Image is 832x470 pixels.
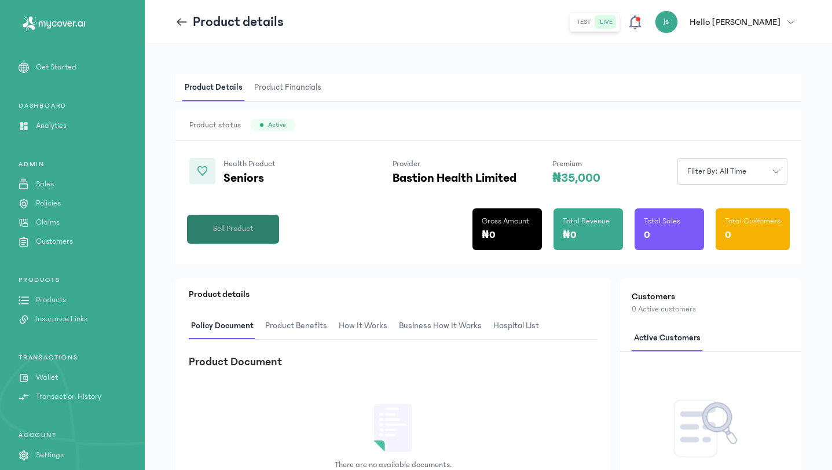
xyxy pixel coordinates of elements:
[36,372,58,384] p: Wallet
[213,223,254,235] span: Sell Product
[268,120,286,130] span: Active
[263,313,336,340] button: Product Benefits
[189,354,282,370] h3: Product Document
[397,313,491,340] button: Business How It Works
[595,15,617,29] button: live
[491,313,548,340] button: hospital List
[223,159,276,168] span: Health Product
[187,215,279,244] button: Sell Product
[36,178,54,190] p: Sales
[336,313,397,340] button: How It Works
[252,74,331,101] button: Product Financials
[252,74,324,101] span: Product Financials
[397,313,484,340] span: Business How It Works
[677,158,787,185] button: Filter by: all time
[725,227,731,243] p: 0
[193,13,284,31] p: Product details
[36,449,64,461] p: Settings
[644,215,680,227] p: Total Sales
[690,15,780,29] p: Hello [PERSON_NAME]
[36,391,101,403] p: Transaction History
[655,10,678,34] div: js
[36,313,87,325] p: Insurance Links
[482,215,529,227] p: Gross Amount
[552,159,582,168] span: Premium
[36,236,73,248] p: Customers
[393,159,420,168] span: Provider
[572,15,595,29] button: test
[680,166,753,178] span: Filter by: all time
[482,227,496,243] p: ₦0
[655,10,801,34] button: jsHello [PERSON_NAME]
[189,313,263,340] button: Policy Document
[632,289,790,303] h2: Customers
[36,294,66,306] p: Products
[632,303,790,315] p: 0 Active customers
[336,313,390,340] span: How It Works
[725,215,780,227] p: Total Customers
[189,119,241,131] span: Product status
[36,120,67,132] p: Analytics
[182,74,245,101] span: Product Details
[632,325,703,352] span: Active customers
[36,216,60,229] p: Claims
[563,227,577,243] p: ₦0
[563,215,610,227] p: Total Revenue
[189,313,256,340] span: Policy Document
[632,325,710,352] button: Active customers
[36,61,76,74] p: Get Started
[36,197,61,210] p: Policies
[552,171,600,185] p: ₦35,000
[393,171,516,185] p: Bastion Health Limited
[223,171,357,185] p: Seniors
[644,227,650,243] p: 0
[491,313,541,340] span: hospital List
[182,74,252,101] button: Product Details
[263,313,329,340] span: Product Benefits
[189,287,598,301] p: Product details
